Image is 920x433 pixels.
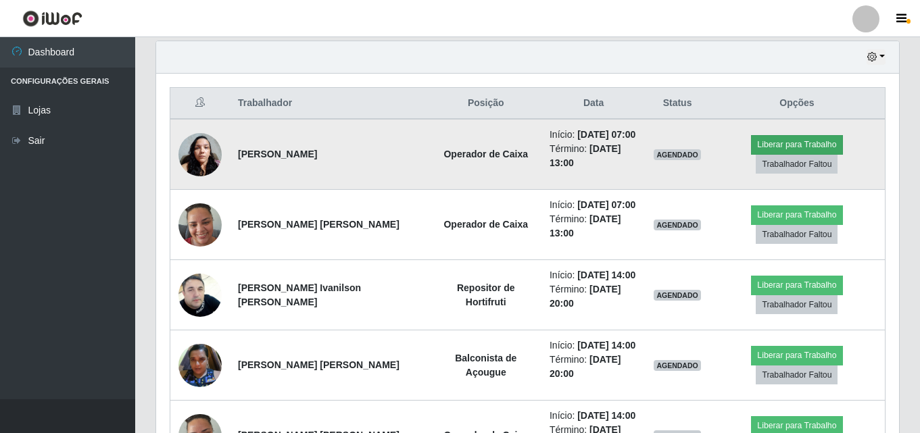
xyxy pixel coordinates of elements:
strong: Balconista de Açougue [455,353,516,378]
strong: [PERSON_NAME] [238,149,317,159]
li: Término: [550,212,637,240]
time: [DATE] 14:00 [577,340,635,351]
img: 1712933645778.jpeg [178,196,222,253]
img: 1711851725903.jpeg [178,336,222,394]
button: Liberar para Trabalho [751,276,842,295]
li: Início: [550,268,637,282]
img: CoreUI Logo [22,10,82,27]
span: AGENDADO [654,220,701,230]
th: Opções [709,88,886,120]
span: AGENDADO [654,149,701,160]
time: [DATE] 14:00 [577,270,635,280]
span: AGENDADO [654,360,701,371]
li: Término: [550,142,637,170]
li: Início: [550,338,637,353]
span: AGENDADO [654,290,701,301]
img: 1714848493564.jpeg [178,126,222,183]
li: Término: [550,353,637,381]
li: Início: [550,409,637,423]
strong: Repositor de Hortifruti [457,282,515,307]
button: Liberar para Trabalho [751,205,842,224]
strong: [PERSON_NAME] [PERSON_NAME] [238,219,400,230]
time: [DATE] 07:00 [577,129,635,140]
th: Status [646,88,709,120]
img: 1741871107484.jpeg [178,257,222,334]
li: Término: [550,282,637,311]
button: Liberar para Trabalho [751,135,842,154]
button: Trabalhador Faltou [756,295,838,314]
strong: Operador de Caixa [443,219,528,230]
strong: [PERSON_NAME] [PERSON_NAME] [238,359,400,370]
button: Trabalhador Faltou [756,155,838,174]
button: Trabalhador Faltou [756,365,838,384]
th: Trabalhador [230,88,431,120]
button: Liberar para Trabalho [751,346,842,365]
li: Início: [550,198,637,212]
strong: [PERSON_NAME] Ivanilson [PERSON_NAME] [238,282,361,307]
strong: Operador de Caixa [443,149,528,159]
th: Posição [431,88,541,120]
th: Data [541,88,646,120]
li: Início: [550,128,637,142]
time: [DATE] 14:00 [577,410,635,421]
time: [DATE] 07:00 [577,199,635,210]
button: Trabalhador Faltou [756,225,838,244]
